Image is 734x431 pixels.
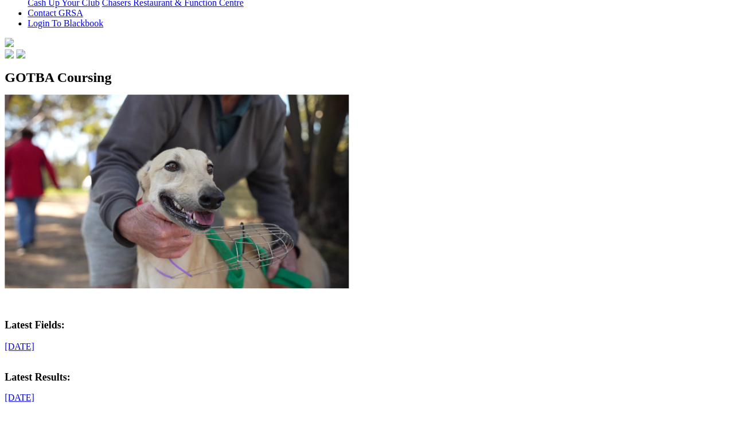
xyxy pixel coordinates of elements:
a: [DATE] [5,393,34,402]
span: GOTBA Coursing [5,70,111,85]
strong: Latest Fields: [5,319,64,331]
a: Contact GRSA [28,8,83,18]
strong: Latest Results: [5,371,71,383]
a: Login To Blackbook [28,18,103,28]
img: vlcsnap-2022-05-12-10h19m24s395.png [5,95,349,288]
a: [DATE] [5,342,34,351]
img: logo-grsa-white.png [5,38,14,47]
img: twitter.svg [16,49,25,58]
img: facebook.svg [5,49,14,58]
